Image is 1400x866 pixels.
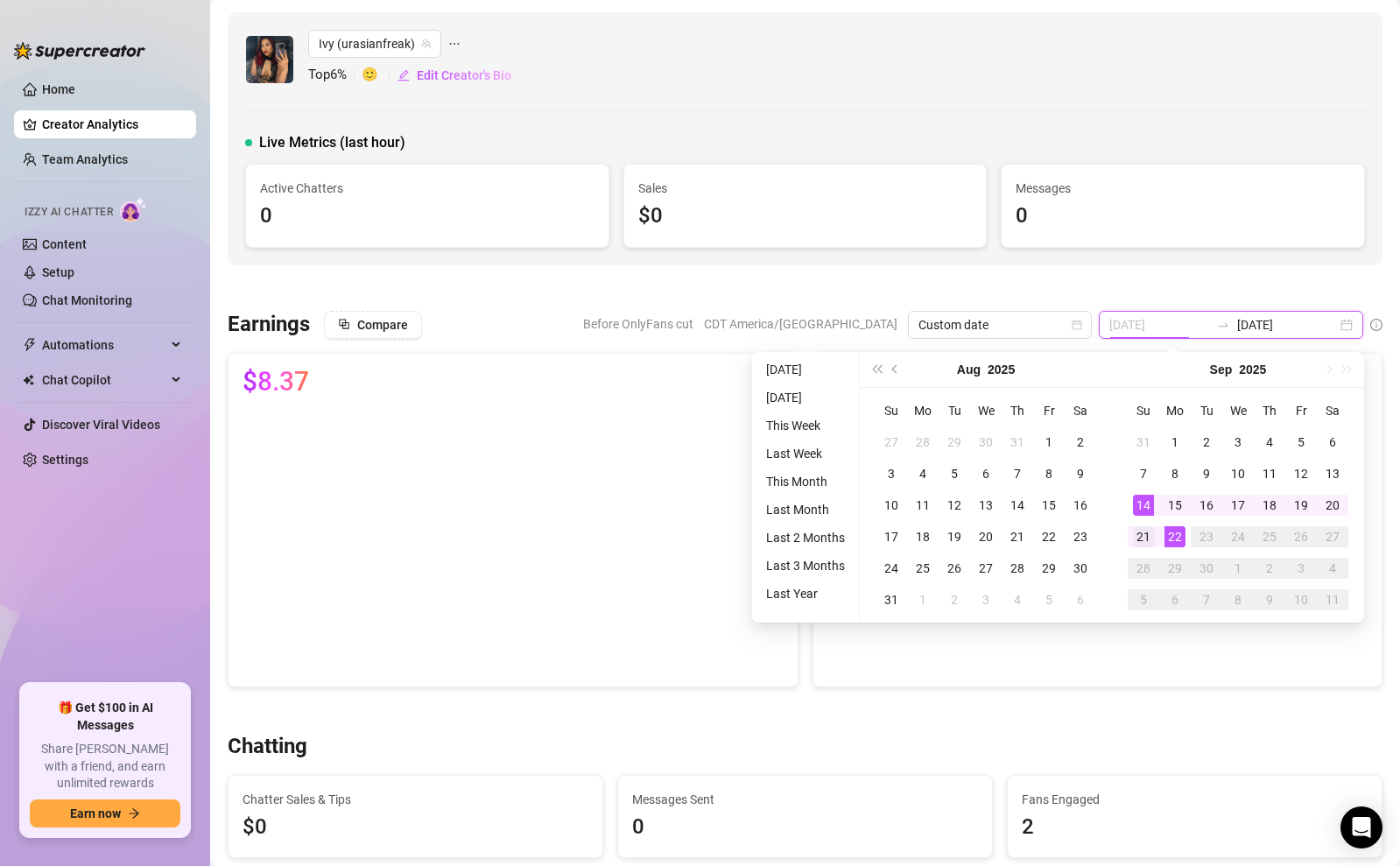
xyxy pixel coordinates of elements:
td: 2025-08-03 [876,458,907,489]
td: 2025-08-14 [1002,489,1033,521]
div: $0 [638,200,973,233]
th: Sa [1065,395,1096,426]
span: Edit Creator's Bio [417,68,511,82]
td: 2025-09-15 [1159,489,1191,521]
td: 2025-08-09 [1065,458,1096,489]
th: Tu [939,395,970,426]
div: 18 [1259,495,1280,516]
input: End date [1237,315,1337,334]
td: 2025-09-30 [1191,553,1222,584]
td: 2025-08-28 [1002,553,1033,584]
td: 2025-08-07 [1002,458,1033,489]
a: Team Analytics [42,152,128,166]
div: 0 [260,200,594,233]
span: edit [397,69,410,81]
span: team [421,39,432,49]
td: 2025-08-12 [939,489,970,521]
div: 2 [1070,432,1091,453]
td: 2025-10-11 [1317,584,1348,616]
td: 2025-08-22 [1033,521,1065,553]
a: Chat Monitoring [42,293,132,307]
div: 9 [1259,589,1280,610]
td: 2025-08-27 [970,553,1002,584]
input: Start date [1109,315,1209,334]
div: 4 [1007,589,1028,610]
span: Fans Engaged [1022,790,1368,809]
th: We [970,395,1002,426]
div: 5 [1133,589,1154,610]
td: 2025-10-02 [1254,553,1285,584]
th: Sa [1317,395,1348,426]
div: 16 [1196,495,1217,516]
td: 2025-09-29 [1159,553,1191,584]
th: Th [1002,395,1033,426]
td: 2025-08-30 [1065,553,1096,584]
div: 12 [1291,463,1312,484]
img: Chat Copilot [23,374,34,386]
td: 2025-10-04 [1317,553,1348,584]
div: 4 [1322,558,1343,579]
div: 28 [1133,558,1154,579]
div: 24 [881,558,902,579]
td: 2025-08-01 [1033,426,1065,458]
td: 2025-08-02 [1065,426,1096,458]
td: 2025-09-07 [1128,458,1159,489]
div: 8 [1228,589,1249,610]
div: 3 [881,463,902,484]
span: Chat Copilot [42,366,166,394]
span: Top 6 % [308,65,362,86]
div: 14 [1007,495,1028,516]
td: 2025-07-29 [939,426,970,458]
a: Home [42,82,75,96]
td: 2025-10-07 [1191,584,1222,616]
span: swap-right [1216,318,1230,332]
span: Earn now [70,806,121,820]
div: 0 [1016,200,1350,233]
img: AI Chatter [120,197,147,222]
a: Creator Analytics [42,110,182,138]
span: $0 [243,811,588,844]
div: 24 [1228,526,1249,547]
div: 30 [975,432,996,453]
div: 27 [1322,526,1343,547]
div: 19 [1291,495,1312,516]
span: $8.37 [243,368,309,396]
div: 1 [912,589,933,610]
div: 31 [881,589,902,610]
div: 21 [1133,526,1154,547]
div: 5 [1291,432,1312,453]
div: 23 [1070,526,1091,547]
div: 4 [912,463,933,484]
td: 2025-10-10 [1285,584,1317,616]
div: 2 [1196,432,1217,453]
td: 2025-09-17 [1222,489,1254,521]
div: 28 [912,432,933,453]
div: 2 [944,589,965,610]
div: 19 [944,526,965,547]
span: Messages Sent [632,790,978,809]
div: 21 [1007,526,1028,547]
td: 2025-10-05 [1128,584,1159,616]
li: Last Week [759,443,852,464]
div: 8 [1038,463,1059,484]
td: 2025-08-13 [970,489,1002,521]
button: Choose a year [1239,352,1266,387]
div: 26 [1291,526,1312,547]
td: 2025-09-11 [1254,458,1285,489]
td: 2025-09-09 [1191,458,1222,489]
td: 2025-09-02 [939,584,970,616]
th: Mo [1159,395,1191,426]
div: 11 [912,495,933,516]
div: 1 [1228,558,1249,579]
td: 2025-09-02 [1191,426,1222,458]
span: to [1216,318,1230,332]
td: 2025-08-31 [1128,426,1159,458]
div: 31 [1133,432,1154,453]
li: [DATE] [759,387,852,408]
a: Discover Viral Videos [42,418,160,432]
td: 2025-09-06 [1065,584,1096,616]
span: Messages [1016,179,1350,198]
div: 22 [1164,526,1185,547]
div: 5 [944,463,965,484]
img: logo-BBDzfeDw.svg [14,42,145,60]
